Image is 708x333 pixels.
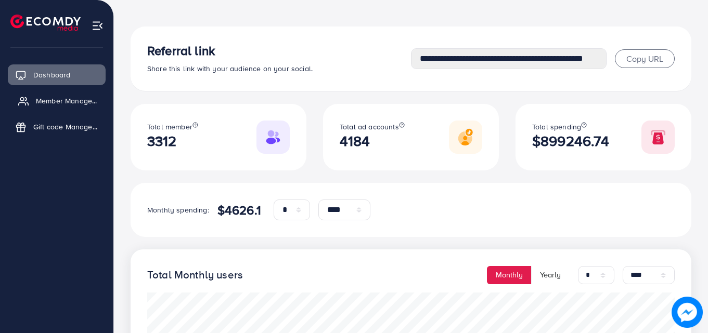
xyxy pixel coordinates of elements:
[36,96,100,106] span: Member Management
[340,132,405,150] h2: 4184
[8,116,106,137] a: Gift code Management
[626,53,663,64] span: Copy URL
[33,122,98,132] span: Gift code Management
[8,64,106,85] a: Dashboard
[147,269,243,282] h4: Total Monthly users
[8,90,106,111] a: Member Management
[532,132,610,150] h2: $899246.74
[449,121,482,154] img: Responsive image
[217,203,261,218] h4: $4626.1
[256,121,290,154] img: Responsive image
[615,49,675,68] button: Copy URL
[147,122,192,132] span: Total member
[147,204,209,216] p: Monthly spending:
[531,266,570,284] button: Yearly
[92,20,104,32] img: menu
[532,122,581,132] span: Total spending
[147,132,198,150] h2: 3312
[147,63,313,74] span: Share this link with your audience on your social.
[147,43,411,58] h3: Referral link
[340,122,399,132] span: Total ad accounts
[10,15,81,31] img: logo
[672,297,703,328] img: image
[641,121,675,154] img: Responsive image
[33,70,70,80] span: Dashboard
[487,266,532,284] button: Monthly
